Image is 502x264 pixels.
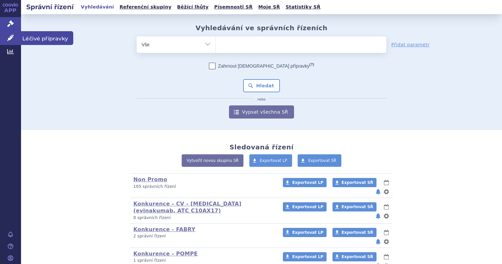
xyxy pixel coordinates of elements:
[383,212,390,220] button: nastavení
[308,158,336,163] span: Exportovat SŘ
[284,3,322,11] a: Statistiky SŘ
[332,228,377,237] a: Exportovat SŘ
[383,188,390,196] button: nastavení
[209,63,314,69] label: Zahrnout [DEMOGRAPHIC_DATA] přípravky
[342,254,373,259] span: Exportovat SŘ
[21,31,73,45] span: Léčivé přípravky
[260,158,287,163] span: Exportovat LP
[133,258,274,263] p: 1 správní řízení
[133,226,195,232] a: Konkurence - FABRY
[375,238,381,246] button: notifikace
[309,62,314,67] abbr: (?)
[383,238,390,246] button: nastavení
[133,184,274,189] p: 105 správních řízení
[243,79,280,92] button: Hledat
[391,41,430,48] a: Přidat parametr
[133,215,274,221] p: 0 správních řízení
[383,203,390,211] button: lhůty
[182,154,243,167] a: Vytvořit novou skupinu SŘ
[195,24,328,32] h2: Vyhledávání ve správních řízeních
[133,233,274,239] p: 2 správní řízení
[133,176,167,183] a: Non Promo
[292,230,323,235] span: Exportovat LP
[292,180,323,185] span: Exportovat LP
[375,212,381,220] button: notifikace
[79,3,116,11] a: Vyhledávání
[133,251,198,257] a: Konkurence - POMPE
[332,252,377,261] a: Exportovat SŘ
[332,178,377,187] a: Exportovat SŘ
[229,105,294,119] a: Vypsat všechna SŘ
[256,3,282,11] a: Moje SŘ
[292,254,323,259] span: Exportovat LP
[133,201,241,214] a: Konkurence - CV - [MEDICAL_DATA] (evinakumab, ATC C10AX17)
[283,202,327,211] a: Exportovat LP
[249,154,292,167] a: Exportovat LP
[21,2,79,11] h2: Správní řízení
[342,230,373,235] span: Exportovat SŘ
[118,3,173,11] a: Referenční skupiny
[342,180,373,185] span: Exportovat SŘ
[283,252,327,261] a: Exportovat LP
[283,228,327,237] a: Exportovat LP
[283,178,327,187] a: Exportovat LP
[332,202,377,211] a: Exportovat SŘ
[375,188,381,196] button: notifikace
[212,3,255,11] a: Písemnosti SŘ
[254,98,269,101] i: nebo
[175,3,211,11] a: Běžící lhůty
[229,143,293,151] h2: Sledovaná řízení
[383,229,390,236] button: lhůty
[298,154,341,167] a: Exportovat SŘ
[292,205,323,209] span: Exportovat LP
[383,253,390,261] button: lhůty
[383,179,390,187] button: lhůty
[342,205,373,209] span: Exportovat SŘ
